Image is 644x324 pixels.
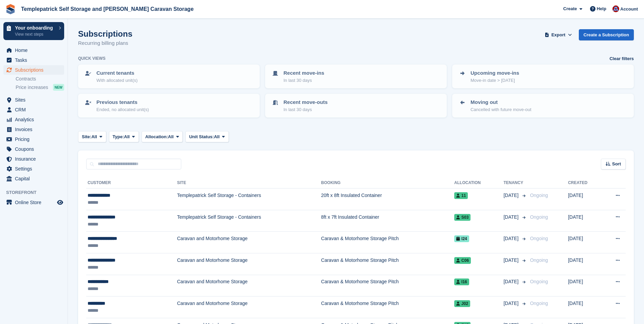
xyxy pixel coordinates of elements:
td: [DATE] [568,188,601,210]
span: Settings [15,164,56,174]
span: Account [620,6,638,13]
span: Sites [15,95,56,105]
img: stora-icon-8386f47178a22dfd0bd8f6a31ec36ba5ce8667c1dd55bd0f319d3a0aa187defe.svg [5,4,16,14]
a: menu [3,65,64,75]
span: Home [15,46,56,55]
button: Unit Status: All [185,131,228,142]
p: Your onboarding [15,25,55,30]
th: Customer [86,178,177,188]
span: Ongoing [530,236,548,241]
span: Capital [15,174,56,183]
a: menu [3,164,64,174]
span: [DATE] [503,278,520,285]
span: [DATE] [503,214,520,221]
th: Created [568,178,601,188]
span: [DATE] [503,192,520,199]
a: Create a Subscription [579,29,634,40]
span: 11 [454,192,468,199]
span: Export [551,32,565,38]
td: Templepatrick Self Storage - Containers [177,188,321,210]
td: 8ft x 7ft Insulated Container [321,210,454,232]
span: Create [563,5,577,12]
span: [DATE] [503,235,520,242]
p: Current tenants [96,69,137,77]
a: Price increases NEW [16,84,64,91]
p: Recurring billing plans [78,39,132,47]
td: [DATE] [568,296,601,318]
span: I16 [454,278,469,285]
a: menu [3,46,64,55]
span: S03 [454,214,471,221]
p: View next steps [15,31,55,37]
span: Help [597,5,606,12]
a: Preview store [56,198,64,206]
span: Subscriptions [15,65,56,75]
span: Sort [612,161,621,167]
td: [DATE] [568,275,601,296]
button: Site: All [78,131,106,142]
td: Caravan and Motorhome Storage [177,232,321,253]
p: Upcoming move-ins [471,69,519,77]
a: menu [3,125,64,134]
span: Ongoing [530,279,548,284]
a: Templepatrick Self Storage and [PERSON_NAME] Caravan Storage [18,3,196,15]
td: [DATE] [568,210,601,232]
td: Caravan & Motorhome Storage Pitch [321,232,454,253]
span: [DATE] [503,257,520,264]
td: Caravan & Motorhome Storage Pitch [321,296,454,318]
span: Ongoing [530,301,548,306]
th: Booking [321,178,454,188]
a: menu [3,105,64,114]
a: Clear filters [609,55,634,62]
p: With allocated unit(s) [96,77,137,84]
td: [DATE] [568,253,601,275]
span: Ongoing [530,257,548,263]
img: Leigh [612,5,619,12]
span: Price increases [16,84,48,91]
td: Caravan & Motorhome Storage Pitch [321,253,454,275]
a: menu [3,115,64,124]
a: Contracts [16,76,64,82]
a: Recent move-ins In last 30 days [266,65,446,88]
a: Your onboarding View next steps [3,22,64,40]
span: Ongoing [530,214,548,220]
button: Allocation: All [142,131,183,142]
span: Site: [82,133,91,140]
span: [DATE] [503,300,520,307]
span: Analytics [15,115,56,124]
a: menu [3,174,64,183]
th: Tenancy [503,178,527,188]
span: All [91,133,97,140]
td: [DATE] [568,232,601,253]
span: Ongoing [530,193,548,198]
td: Caravan & Motorhome Storage Pitch [321,275,454,296]
span: Allocation: [145,133,168,140]
td: Templepatrick Self Storage - Containers [177,210,321,232]
span: Online Store [15,198,56,207]
a: Current tenants With allocated unit(s) [79,65,259,88]
span: J02 [454,300,470,307]
a: menu [3,95,64,105]
a: Moving out Cancelled with future move-out [453,94,633,117]
span: Coupons [15,144,56,154]
td: 20ft x 8ft Insulated Container [321,188,454,210]
div: NEW [53,84,64,91]
a: menu [3,198,64,207]
a: menu [3,154,64,164]
span: Invoices [15,125,56,134]
span: Tasks [15,55,56,65]
a: menu [3,144,64,154]
span: All [124,133,130,140]
button: Export [544,29,573,40]
p: Ended, no allocated unit(s) [96,106,149,113]
p: In last 30 days [283,106,328,113]
span: Type: [113,133,124,140]
p: Move-in date > [DATE] [471,77,519,84]
a: Previous tenants Ended, no allocated unit(s) [79,94,259,117]
p: In last 30 days [283,77,324,84]
span: C06 [454,257,471,264]
p: Cancelled with future move-out [471,106,531,113]
p: Previous tenants [96,98,149,106]
span: All [214,133,220,140]
h1: Subscriptions [78,29,132,38]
